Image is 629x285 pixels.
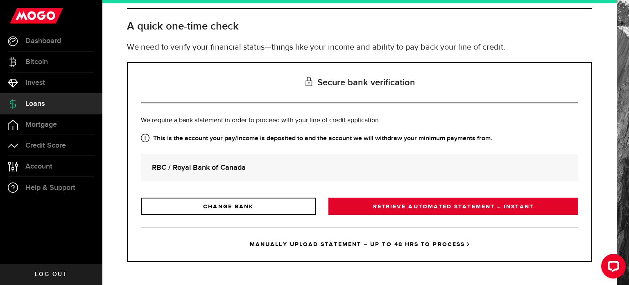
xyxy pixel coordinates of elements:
[25,58,48,66] span: Bitcoin
[25,163,52,170] span: Account
[25,37,61,45] span: Dashboard
[152,162,567,173] strong: RBC / Royal Bank of Canada
[25,184,75,192] span: Help & Support
[35,271,67,277] span: Log out
[25,100,45,107] span: Loans
[141,63,578,103] h3: Secure bank verification
[127,41,592,54] p: We need to verify your financial status—things like your income and ability to pay back your line...
[141,117,380,124] span: We require a bank statement in order to proceed with your line of credit application.
[127,20,592,33] h2: A quick one-time check
[595,251,629,285] iframe: LiveChat chat widget
[25,142,66,149] span: Credit Score
[141,198,316,215] a: CHANGE BANK
[25,79,45,87] span: Invest
[25,121,57,128] span: Mortgage
[328,198,578,215] a: RETRIEVE AUTOMATED STATEMENT – INSTANT
[141,134,578,144] strong: This is the account your pay/income is deposited to and the account we will withdraw your minimum...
